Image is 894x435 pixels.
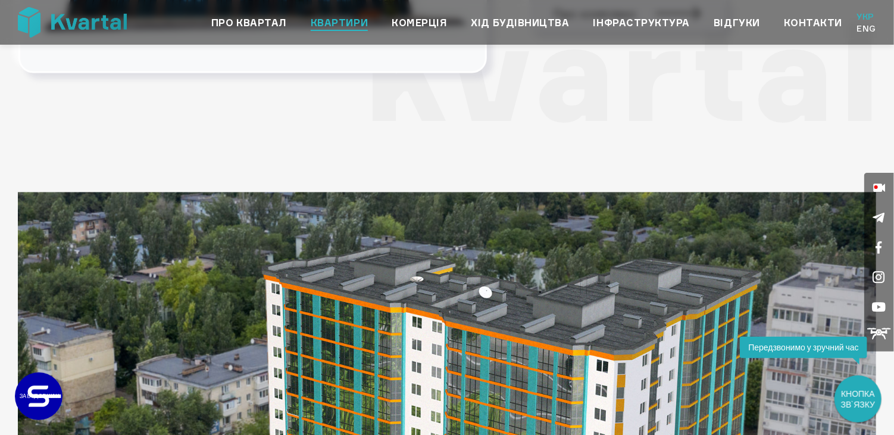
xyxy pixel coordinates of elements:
[20,393,60,399] text: ЗАБУДОВНИК
[593,15,690,30] a: Інфраструктура
[714,15,760,30] a: Відгуки
[211,15,287,30] a: Про квартал
[18,7,127,38] img: Kvartal
[311,15,368,30] a: Квартири
[836,377,880,421] div: КНОПКА ЗВ`ЯЗКУ
[857,23,876,35] a: Eng
[392,15,447,30] a: Комерція
[15,372,62,420] a: ЗАБУДОВНИК
[857,11,876,23] a: Укр
[784,15,842,30] a: Контакти
[740,337,867,358] div: Передзвонимо у зручний час
[471,15,570,30] a: Хід будівництва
